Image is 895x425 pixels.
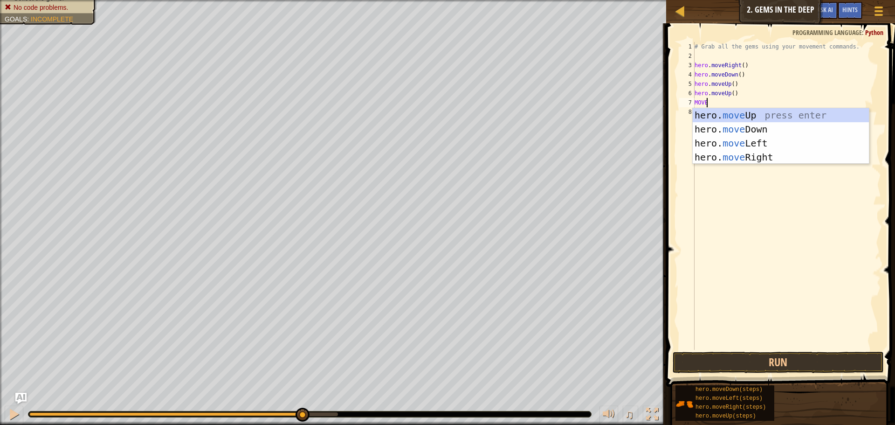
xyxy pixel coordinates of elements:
[15,393,27,404] button: Ask AI
[643,406,661,425] button: Toggle fullscreen
[5,15,27,23] span: Goals
[5,3,89,12] li: No code problems.
[842,5,858,14] span: Hints
[695,404,766,411] span: hero.moveRight(steps)
[5,406,23,425] button: Ctrl + P: Pause
[679,51,695,61] div: 2
[695,395,763,402] span: hero.moveLeft(steps)
[679,70,695,79] div: 4
[679,42,695,51] div: 1
[623,406,639,425] button: ♫
[679,89,695,98] div: 6
[679,98,695,107] div: 7
[27,15,31,23] span: :
[679,107,695,117] div: 8
[31,15,73,23] span: Incomplete
[695,386,763,393] span: hero.moveDown(steps)
[792,28,862,37] span: Programming language
[675,395,693,413] img: portrait.png
[865,28,883,37] span: Python
[817,5,833,14] span: Ask AI
[695,413,756,419] span: hero.moveUp(steps)
[14,4,69,11] span: No code problems.
[867,2,890,24] button: Show game menu
[679,61,695,70] div: 3
[625,407,634,421] span: ♫
[862,28,865,37] span: :
[599,406,618,425] button: Adjust volume
[673,352,884,373] button: Run
[679,79,695,89] div: 5
[812,2,838,19] button: Ask AI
